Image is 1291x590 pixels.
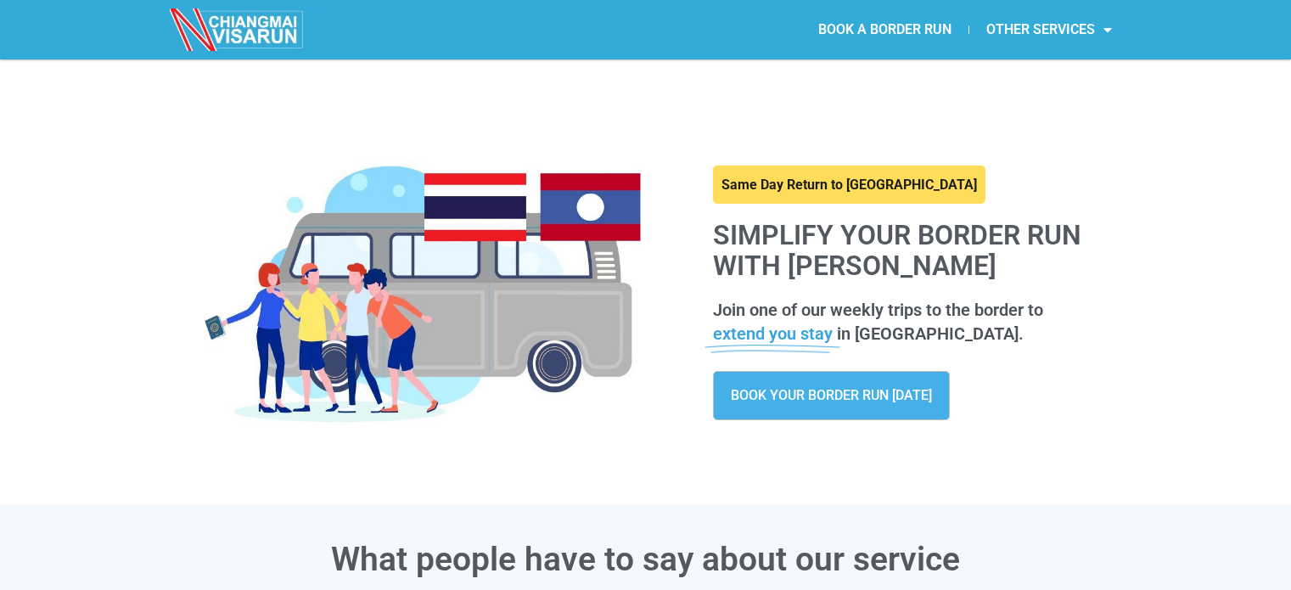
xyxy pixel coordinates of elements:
[713,371,950,420] a: BOOK YOUR BORDER RUN [DATE]
[713,221,1104,280] h1: Simplify your border run with [PERSON_NAME]
[837,323,1024,344] span: in [GEOGRAPHIC_DATA].
[713,300,1043,320] span: Join one of our weekly trips to the border to
[731,389,932,402] span: BOOK YOUR BORDER RUN [DATE]
[801,10,968,49] a: BOOK A BORDER RUN
[171,543,1121,576] h3: What people have to say about our service
[969,10,1129,49] a: OTHER SERVICES
[645,10,1129,49] nav: Menu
